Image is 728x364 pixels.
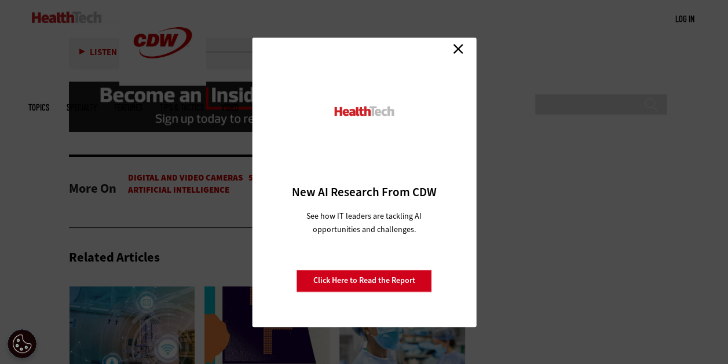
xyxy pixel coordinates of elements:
[449,41,467,58] a: Close
[8,329,36,358] button: Open Preferences
[8,329,36,358] div: Cookie Settings
[272,184,456,200] h3: New AI Research From CDW
[332,105,396,117] img: HealthTech_0.png
[292,209,436,236] p: See how IT leaders are tackling AI opportunities and challenges.
[297,270,432,292] a: Click Here to Read the Report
